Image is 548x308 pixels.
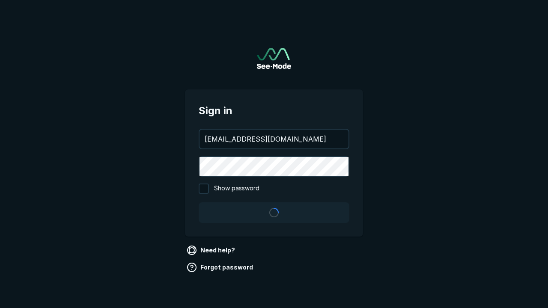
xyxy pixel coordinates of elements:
img: See-Mode Logo [257,48,291,69]
a: Forgot password [185,261,256,274]
a: Need help? [185,243,238,257]
input: your@email.com [200,130,348,148]
span: Sign in [199,103,349,118]
a: Go to sign in [257,48,291,69]
span: Show password [214,184,259,194]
